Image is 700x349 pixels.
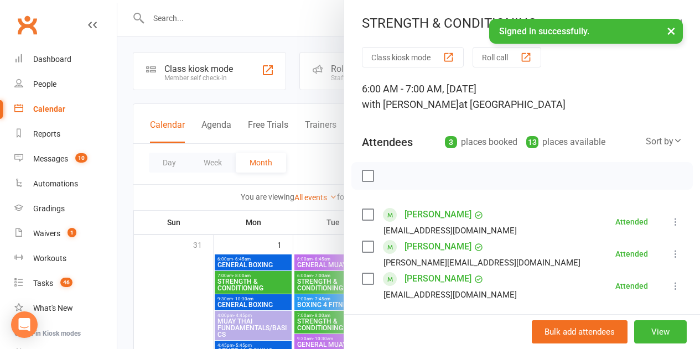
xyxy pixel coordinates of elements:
[615,218,648,226] div: Attended
[445,136,457,148] div: 3
[362,47,464,67] button: Class kiosk mode
[75,153,87,163] span: 10
[33,105,65,113] div: Calendar
[13,11,41,39] a: Clubworx
[383,288,517,302] div: [EMAIL_ADDRESS][DOMAIN_NAME]
[405,270,471,288] a: [PERSON_NAME]
[615,282,648,290] div: Attended
[14,296,117,321] a: What's New
[33,80,56,88] div: People
[473,47,541,67] button: Roll call
[405,206,471,223] a: [PERSON_NAME]
[14,221,117,246] a: Waivers 1
[362,98,459,110] span: with [PERSON_NAME]
[14,171,117,196] a: Automations
[405,238,471,256] a: [PERSON_NAME]
[33,279,53,288] div: Tasks
[14,97,117,122] a: Calendar
[14,72,117,97] a: People
[14,246,117,271] a: Workouts
[459,98,566,110] span: at [GEOGRAPHIC_DATA]
[68,228,76,237] span: 1
[14,47,117,72] a: Dashboard
[661,19,681,43] button: ×
[33,154,68,163] div: Messages
[33,55,71,64] div: Dashboard
[14,271,117,296] a: Tasks 46
[14,147,117,171] a: Messages 10
[383,223,517,238] div: [EMAIL_ADDRESS][DOMAIN_NAME]
[499,26,589,37] span: Signed in successfully.
[33,179,78,188] div: Automations
[33,229,60,238] div: Waivers
[634,320,687,343] button: View
[33,129,60,138] div: Reports
[526,136,538,148] div: 13
[33,204,65,213] div: Gradings
[60,278,72,287] span: 46
[362,81,682,112] div: 6:00 AM - 7:00 AM, [DATE]
[344,15,700,31] div: STRENGTH & CONDITIONING
[14,196,117,221] a: Gradings
[532,320,628,343] button: Bulk add attendees
[14,122,117,147] a: Reports
[646,134,682,149] div: Sort by
[33,304,73,312] div: What's New
[526,134,605,150] div: places available
[615,250,648,258] div: Attended
[33,254,66,263] div: Workouts
[11,311,38,338] div: Open Intercom Messenger
[383,256,580,270] div: [PERSON_NAME][EMAIL_ADDRESS][DOMAIN_NAME]
[362,134,413,150] div: Attendees
[445,134,517,150] div: places booked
